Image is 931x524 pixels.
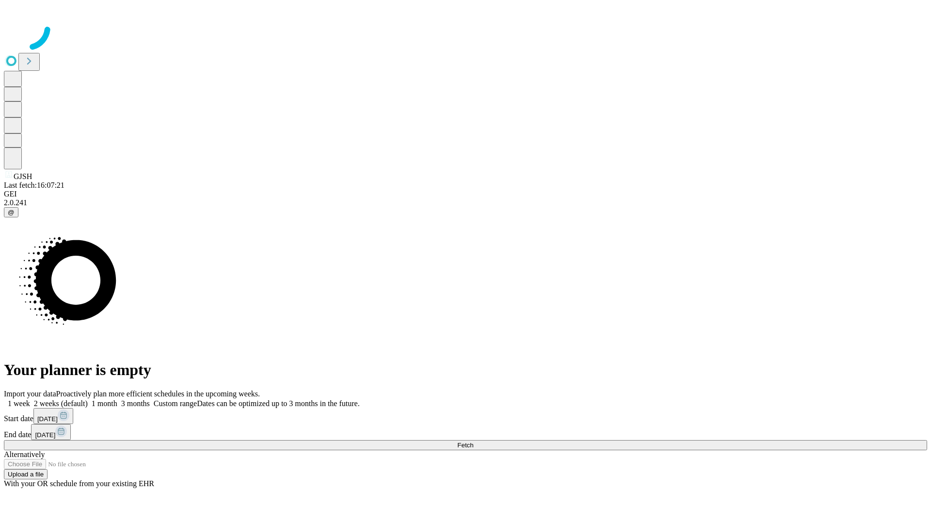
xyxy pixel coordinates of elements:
[197,399,359,408] span: Dates can be optimized up to 3 months in the future.
[14,172,32,180] span: GJSH
[154,399,197,408] span: Custom range
[37,415,58,423] span: [DATE]
[4,361,927,379] h1: Your planner is empty
[33,408,73,424] button: [DATE]
[4,207,18,217] button: @
[35,431,55,439] span: [DATE]
[4,440,927,450] button: Fetch
[8,209,15,216] span: @
[4,469,48,479] button: Upload a file
[56,390,260,398] span: Proactively plan more efficient schedules in the upcoming weeks.
[92,399,117,408] span: 1 month
[4,390,56,398] span: Import your data
[4,408,927,424] div: Start date
[34,399,88,408] span: 2 weeks (default)
[4,181,64,189] span: Last fetch: 16:07:21
[8,399,30,408] span: 1 week
[4,479,154,488] span: With your OR schedule from your existing EHR
[121,399,150,408] span: 3 months
[4,450,45,458] span: Alternatively
[4,190,927,198] div: GEI
[4,424,927,440] div: End date
[4,198,927,207] div: 2.0.241
[31,424,71,440] button: [DATE]
[457,442,473,449] span: Fetch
